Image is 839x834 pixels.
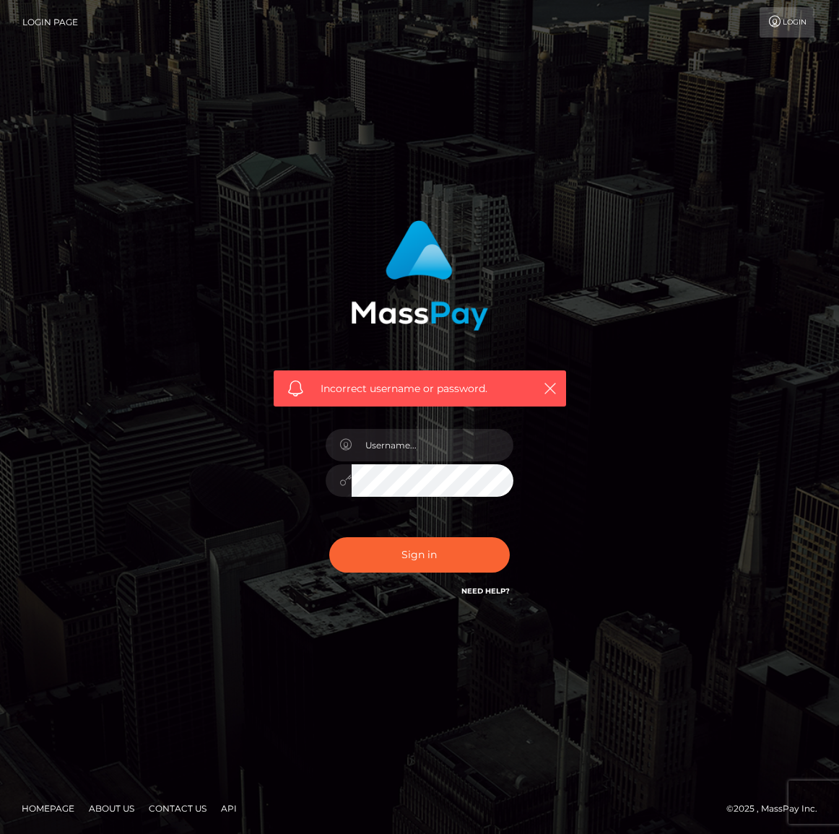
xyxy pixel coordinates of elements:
[760,7,814,38] a: Login
[321,381,526,396] span: Incorrect username or password.
[143,797,212,820] a: Contact Us
[22,7,78,38] a: Login Page
[329,537,510,573] button: Sign in
[352,429,513,461] input: Username...
[461,586,510,596] a: Need Help?
[726,801,828,817] div: © 2025 , MassPay Inc.
[215,797,243,820] a: API
[351,220,488,331] img: MassPay Login
[83,797,140,820] a: About Us
[16,797,80,820] a: Homepage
